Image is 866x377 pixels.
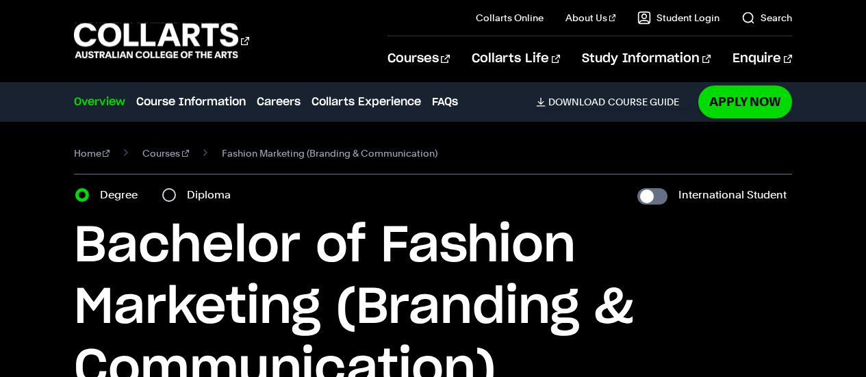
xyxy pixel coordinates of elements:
[257,94,301,110] a: Careers
[637,11,719,25] a: Student Login
[142,144,189,163] a: Courses
[74,144,110,163] a: Home
[74,94,125,110] a: Overview
[136,94,246,110] a: Course Information
[472,36,560,81] a: Collarts Life
[582,36,711,81] a: Study Information
[678,185,787,205] label: International Student
[733,36,792,81] a: Enquire
[432,94,458,110] a: FAQs
[548,96,605,108] span: Download
[698,86,792,118] a: Apply Now
[311,94,421,110] a: Collarts Experience
[387,36,450,81] a: Courses
[536,96,690,108] a: DownloadCourse Guide
[741,11,792,25] a: Search
[100,185,146,205] label: Degree
[476,11,544,25] a: Collarts Online
[222,144,437,163] span: Fashion Marketing (Branding & Communication)
[565,11,616,25] a: About Us
[187,185,239,205] label: Diploma
[74,21,249,60] div: Go to homepage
